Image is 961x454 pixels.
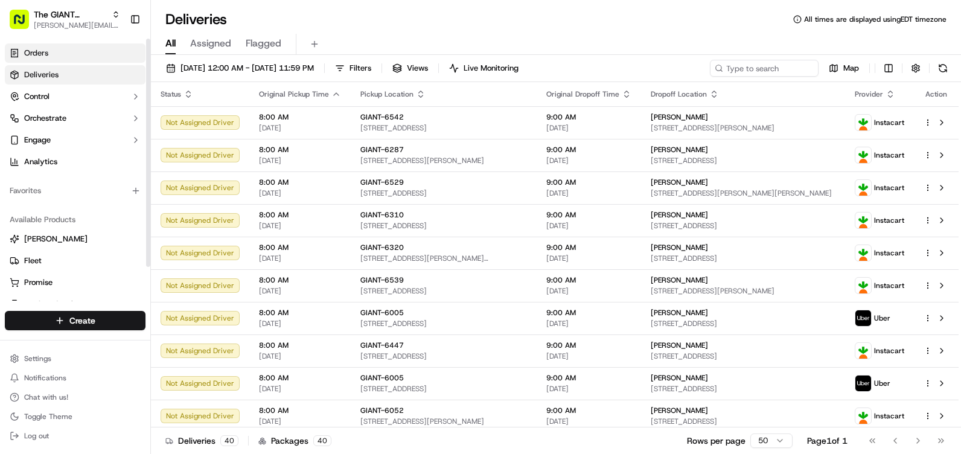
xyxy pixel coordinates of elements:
[24,373,66,383] span: Notifications
[874,150,904,160] span: Instacart
[24,91,49,102] span: Control
[41,127,153,137] div: We're available if you need us!
[546,319,631,328] span: [DATE]
[259,286,341,296] span: [DATE]
[651,417,835,426] span: [STREET_ADDRESS]
[5,427,145,444] button: Log out
[24,277,53,288] span: Promise
[5,152,145,171] a: Analytics
[5,130,145,150] button: Engage
[161,89,181,99] span: Status
[114,175,194,187] span: API Documentation
[855,310,871,326] img: profile_uber_ahold_partner.png
[360,319,527,328] span: [STREET_ADDRESS]
[855,245,871,261] img: profile_instacart_ahold_partner.png
[874,346,904,356] span: Instacart
[85,204,146,214] a: Powered byPylon
[360,275,404,285] span: GIANT-6539
[24,135,51,145] span: Engage
[69,315,95,327] span: Create
[546,210,631,220] span: 9:00 AM
[360,384,527,394] span: [STREET_ADDRESS]
[259,340,341,350] span: 8:00 AM
[5,350,145,367] button: Settings
[546,123,631,133] span: [DATE]
[546,286,631,296] span: [DATE]
[259,156,341,165] span: [DATE]
[180,63,314,74] span: [DATE] 12:00 AM - [DATE] 11:59 PM
[855,115,871,130] img: profile_instacart_ahold_partner.png
[360,145,404,155] span: GIANT-6287
[651,156,835,165] span: [STREET_ADDRESS]
[855,408,871,424] img: profile_instacart_ahold_partner.png
[12,176,22,186] div: 📗
[259,89,329,99] span: Original Pickup Time
[5,43,145,63] a: Orders
[24,175,92,187] span: Knowledge Base
[259,243,341,252] span: 8:00 AM
[651,286,835,296] span: [STREET_ADDRESS][PERSON_NAME]
[5,87,145,106] button: Control
[807,435,848,447] div: Page 1 of 1
[407,63,428,74] span: Views
[34,21,120,30] span: [PERSON_NAME][EMAIL_ADDRESS][PERSON_NAME][DOMAIN_NAME]
[651,319,835,328] span: [STREET_ADDRESS]
[330,60,377,77] button: Filters
[387,60,433,77] button: Views
[259,221,341,231] span: [DATE]
[205,119,220,133] button: Start new chat
[10,277,141,288] a: Promise
[934,60,951,77] button: Refresh
[259,384,341,394] span: [DATE]
[855,376,871,391] img: profile_uber_ahold_partner.png
[5,229,145,249] button: [PERSON_NAME]
[360,243,404,252] span: GIANT-6320
[360,123,527,133] span: [STREET_ADDRESS]
[259,406,341,415] span: 8:00 AM
[5,65,145,85] a: Deliveries
[874,183,904,193] span: Instacart
[855,89,883,99] span: Provider
[161,60,319,77] button: [DATE] 12:00 AM - [DATE] 11:59 PM
[855,213,871,228] img: profile_instacart_ahold_partner.png
[24,113,66,124] span: Orchestrate
[651,221,835,231] span: [STREET_ADDRESS]
[5,109,145,128] button: Orchestrate
[24,255,42,266] span: Fleet
[5,273,145,292] button: Promise
[651,340,708,350] span: [PERSON_NAME]
[165,10,227,29] h1: Deliveries
[12,48,220,68] p: Welcome 👋
[855,180,871,196] img: profile_instacart_ahold_partner.png
[259,275,341,285] span: 8:00 AM
[651,112,708,122] span: [PERSON_NAME]
[546,406,631,415] span: 9:00 AM
[24,431,49,441] span: Log out
[360,188,527,198] span: [STREET_ADDRESS]
[97,170,199,192] a: 💻API Documentation
[444,60,524,77] button: Live Monitoring
[34,8,107,21] button: The GIANT Company
[855,278,871,293] img: profile_instacart_ahold_partner.png
[360,112,404,122] span: GIANT-6542
[546,275,631,285] span: 9:00 AM
[259,188,341,198] span: [DATE]
[546,89,619,99] span: Original Dropoff Time
[258,435,331,447] div: Packages
[874,281,904,290] span: Instacart
[10,234,141,245] a: [PERSON_NAME]
[190,36,231,51] span: Assigned
[360,340,404,350] span: GIANT-6447
[546,417,631,426] span: [DATE]
[12,12,36,36] img: Nash
[546,351,631,361] span: [DATE]
[246,36,281,51] span: Flagged
[259,254,341,263] span: [DATE]
[259,373,341,383] span: 8:00 AM
[546,145,631,155] span: 9:00 AM
[874,411,904,421] span: Instacart
[651,243,708,252] span: [PERSON_NAME]
[651,351,835,361] span: [STREET_ADDRESS]
[360,210,404,220] span: GIANT-6310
